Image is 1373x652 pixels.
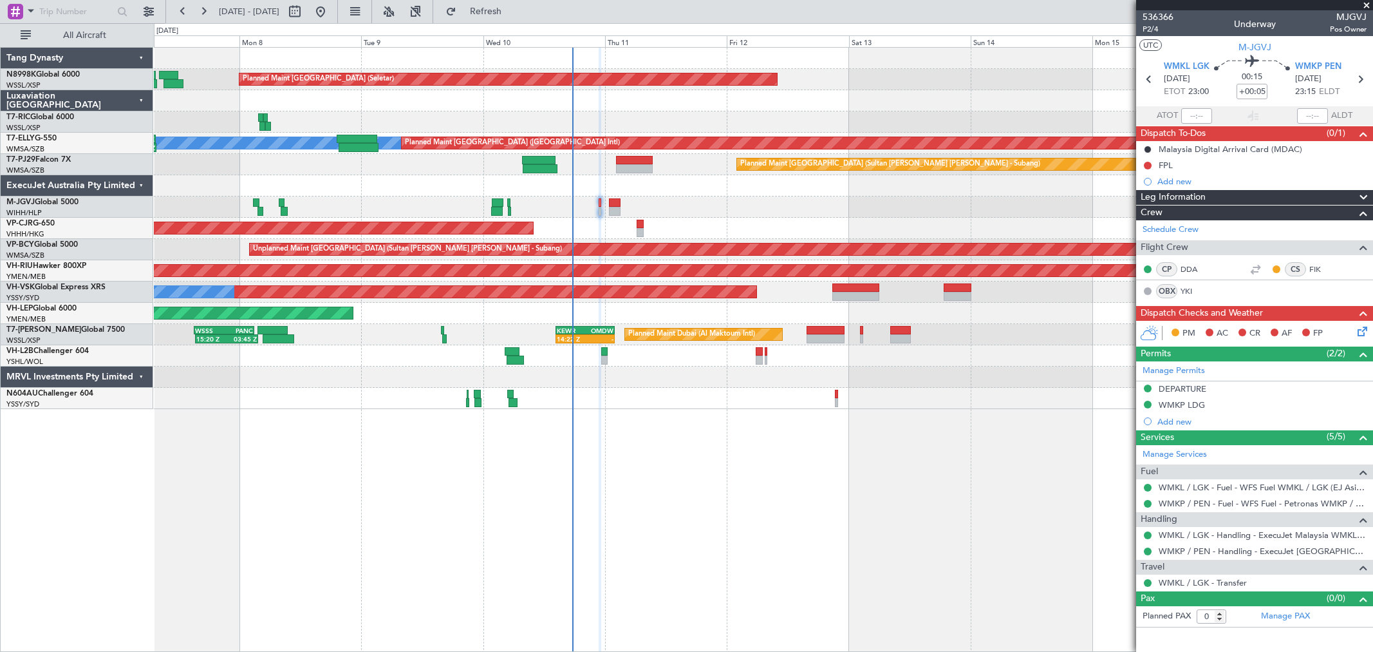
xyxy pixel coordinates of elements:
span: (2/2) [1327,347,1345,360]
span: PM [1182,327,1195,340]
span: (0/1) [1327,126,1345,140]
span: Handling [1141,512,1177,527]
span: FP [1313,327,1323,340]
div: Thu 11 [605,35,727,47]
div: Add new [1157,176,1367,187]
div: WSSS [195,327,224,334]
a: VP-BCYGlobal 5000 [6,241,78,249]
span: Crew [1141,206,1163,220]
a: VH-LEPGlobal 6000 [6,305,77,312]
button: Refresh [440,1,517,22]
a: WMKL / LGK - Fuel - WFS Fuel WMKL / LGK (EJ Asia Only) [1159,482,1367,493]
div: OMDW [585,327,613,334]
span: M-JGVJ [1238,41,1271,54]
span: T7-PJ29 [6,156,35,164]
span: Refresh [459,7,513,16]
a: Manage Permits [1143,365,1205,378]
span: AC [1217,327,1228,340]
div: Underway [1234,17,1276,31]
a: N8998KGlobal 6000 [6,71,80,79]
span: T7-RIC [6,113,30,121]
span: VH-RIU [6,262,33,270]
div: Mon 8 [239,35,361,47]
div: Planned Maint [GEOGRAPHIC_DATA] (Sultan [PERSON_NAME] [PERSON_NAME] - Subang) [740,155,1040,174]
span: 23:15 [1295,86,1316,99]
span: MJGVJ [1330,10,1367,24]
span: Leg Information [1141,190,1206,205]
a: WSSL/XSP [6,336,41,345]
span: [DATE] - [DATE] [219,6,279,17]
button: UTC [1139,39,1162,51]
span: 536366 [1143,10,1173,24]
div: Add new [1157,416,1367,427]
span: Flight Crew [1141,240,1188,255]
span: Fuel [1141,465,1158,479]
button: All Aircraft [14,25,140,46]
a: N604AUChallenger 604 [6,390,93,398]
a: WMKP / PEN - Handling - ExecuJet [GEOGRAPHIC_DATA] WMKP / PEN [1159,546,1367,557]
div: Sat 13 [849,35,971,47]
span: T7-[PERSON_NAME] [6,326,81,334]
div: 03:45 Z [227,335,257,343]
div: Mon 15 [1092,35,1214,47]
a: FIK [1309,264,1338,275]
span: ATOT [1157,110,1178,122]
a: T7-ELLYG-550 [6,135,57,142]
span: WMKL LGK [1164,61,1210,73]
span: (0/0) [1327,591,1345,605]
a: WMSA/SZB [6,144,44,154]
a: WMKL / LGK - Transfer [1159,577,1247,588]
span: 23:00 [1188,86,1209,99]
span: Travel [1141,560,1164,575]
span: Permits [1141,347,1171,361]
span: 00:15 [1242,71,1262,84]
input: --:-- [1181,108,1212,124]
span: AF [1282,327,1292,340]
a: T7-[PERSON_NAME]Global 7500 [6,326,125,334]
a: WSSL/XSP [6,123,41,133]
span: VH-VSK [6,283,35,291]
a: YSHL/WOL [6,357,43,367]
span: WMKP PEN [1295,61,1341,73]
a: WMKP / PEN - Fuel - WFS Fuel - Petronas WMKP / PEN (EJ Asia Only) [1159,498,1367,509]
span: VH-LEP [6,305,33,312]
div: Malaysia Digital Arrival Card (MDAC) [1159,144,1302,155]
div: Unplanned Maint [GEOGRAPHIC_DATA] (Sultan [PERSON_NAME] [PERSON_NAME] - Subang) [253,240,562,259]
a: VP-CJRG-650 [6,220,55,227]
div: Planned Maint Dubai (Al Maktoum Intl) [628,325,755,344]
div: Wed 10 [483,35,605,47]
div: KEWR [557,327,585,334]
span: VP-CJR [6,220,33,227]
a: Schedule Crew [1143,224,1199,236]
div: [DATE] [156,26,178,37]
a: VH-L2BChallenger 604 [6,347,89,355]
span: ETOT [1164,86,1185,99]
div: 15:20 Z [196,335,227,343]
div: - [585,335,613,343]
div: Sun 7 [118,35,239,47]
a: WIHH/HLP [6,208,42,218]
div: Planned Maint [GEOGRAPHIC_DATA] (Seletar) [243,70,394,89]
span: CR [1249,327,1260,340]
a: DDA [1181,264,1210,275]
span: Pos Owner [1330,24,1367,35]
div: CS [1285,262,1306,276]
a: WSSL/XSP [6,81,41,90]
a: YSSY/SYD [6,293,39,303]
span: [DATE] [1164,73,1190,86]
span: VP-BCY [6,241,34,249]
div: WMKP LDG [1159,399,1205,410]
div: CP [1156,262,1177,276]
a: Manage Services [1143,448,1207,461]
div: OBX [1156,284,1177,298]
a: YMEN/MEB [6,314,46,324]
div: Tue 9 [361,35,483,47]
span: ELDT [1319,86,1340,99]
a: M-JGVJGlobal 5000 [6,198,79,206]
label: Planned PAX [1143,610,1191,623]
span: All Aircraft [33,31,136,40]
div: Planned Maint [GEOGRAPHIC_DATA] ([GEOGRAPHIC_DATA] Intl) [405,133,620,153]
div: Fri 12 [727,35,848,47]
span: ALDT [1331,110,1352,122]
a: YMEN/MEB [6,272,46,282]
